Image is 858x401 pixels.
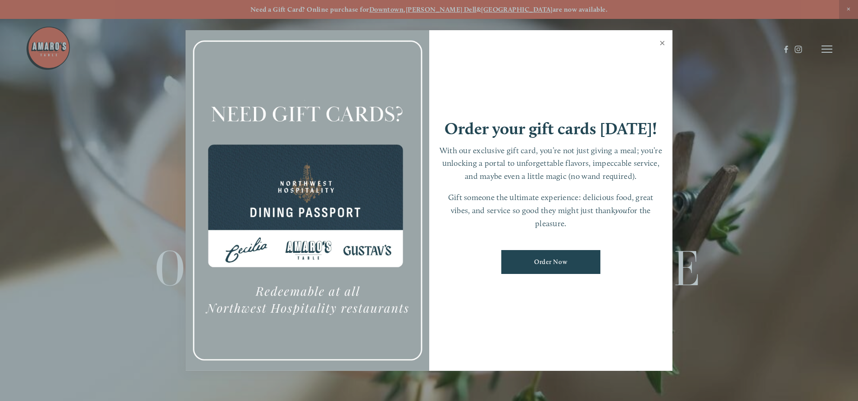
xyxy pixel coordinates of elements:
p: Gift someone the ultimate experience: delicious food, great vibes, and service so good they might... [438,191,664,230]
em: you [615,205,627,215]
a: Close [654,32,671,57]
h1: Order your gift cards [DATE]! [445,120,657,137]
a: Order Now [501,250,600,274]
p: With our exclusive gift card, you’re not just giving a meal; you’re unlocking a portal to unforge... [438,144,664,183]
